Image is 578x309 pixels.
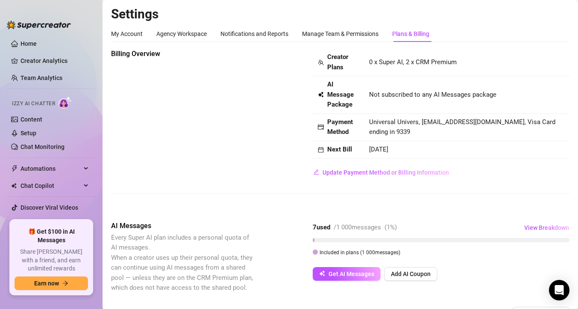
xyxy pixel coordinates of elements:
span: Share [PERSON_NAME] with a friend, and earn unlimited rewards [15,248,88,273]
span: team [318,59,324,65]
button: View Breakdown [524,221,569,235]
a: Team Analytics [21,74,62,81]
img: Chat Copilot [11,183,17,189]
span: arrow-right [62,280,68,286]
a: Chat Monitoring [21,143,65,150]
span: / 1 000 messages [334,223,381,231]
span: Universal Univers, [EMAIL_ADDRESS][DOMAIN_NAME], Visa Card ending in 9339 [369,118,555,136]
div: Agency Workspace [156,29,207,39]
span: Included in plans ( 1 000 messages) [320,250,400,256]
strong: AI Message Package [327,80,354,108]
img: AI Chatter [59,96,72,109]
span: [DATE] [369,146,388,153]
span: Every Super AI plan includes a personal quota of AI messages. When a creator uses up their person... [111,234,253,292]
span: Billing Overview [111,49,255,59]
span: credit-card [318,124,324,130]
span: Get AI Messages [329,270,374,277]
span: View Breakdown [524,224,569,231]
span: thunderbolt [11,165,18,172]
span: Not subscribed to any AI Messages package [369,90,496,100]
a: Home [21,40,37,47]
span: Add AI Coupon [391,270,431,277]
div: Manage Team & Permissions [302,29,378,39]
button: Add AI Coupon [384,267,437,281]
strong: Next Bill [327,146,352,153]
div: Plans & Billing [392,29,429,39]
span: Izzy AI Chatter [12,100,55,108]
span: Update Payment Method or Billing Information [323,169,449,176]
strong: Payment Method [327,118,353,136]
button: Get AI Messages [313,267,381,281]
img: logo-BBDzfeDw.svg [7,21,71,29]
strong: 7 used [313,223,330,231]
span: Earn now [34,280,59,287]
div: Notifications and Reports [220,29,288,39]
div: My Account [111,29,143,39]
span: calendar [318,147,324,153]
a: Content [21,116,42,123]
span: Chat Copilot [21,179,81,193]
a: Creator Analytics [21,54,89,68]
strong: Creator Plans [327,53,348,71]
span: 🎁 Get $100 in AI Messages [15,228,88,244]
a: Setup [21,130,36,137]
span: edit [313,169,319,175]
span: Automations [21,162,81,175]
button: Update Payment Method or Billing Information [313,166,449,179]
span: 0 x Super AI, 2 x CRM Premium [369,58,457,66]
a: Discover Viral Videos [21,204,78,211]
div: Open Intercom Messenger [549,280,569,300]
span: AI Messages [111,221,255,231]
h2: Settings [111,6,569,22]
button: Earn nowarrow-right [15,276,88,290]
span: ( 1 %) [384,223,397,231]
